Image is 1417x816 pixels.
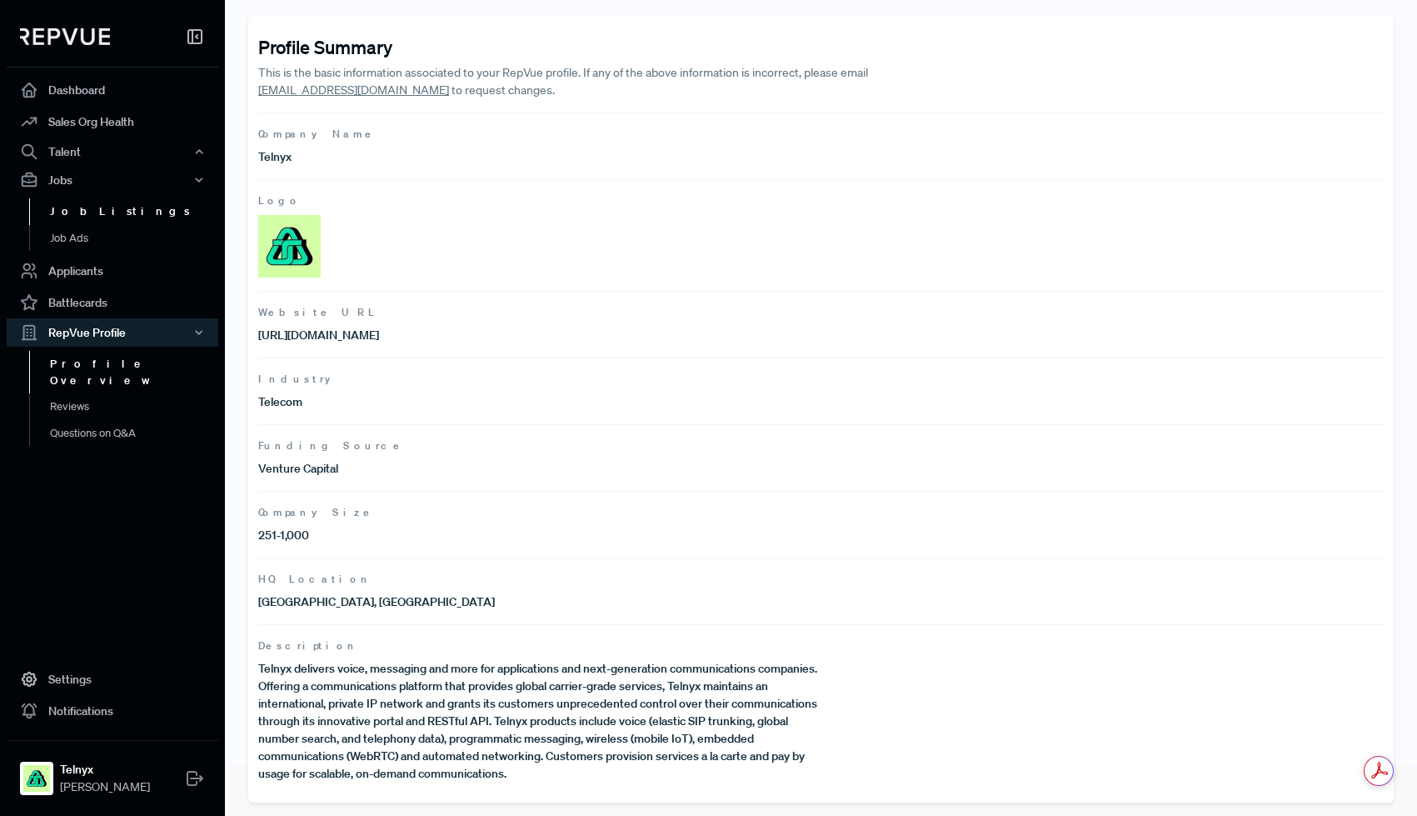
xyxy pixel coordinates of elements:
[258,593,821,611] p: [GEOGRAPHIC_DATA], [GEOGRAPHIC_DATA]
[29,225,241,252] a: Job Ads
[60,778,150,796] span: [PERSON_NAME]
[20,28,110,45] img: RepVue
[7,695,218,727] a: Notifications
[258,393,821,411] p: Telecom
[258,305,1384,320] span: Website URL
[7,740,218,803] a: TelnyxTelnyx[PERSON_NAME]
[29,198,241,225] a: Job Listings
[7,138,218,166] button: Talent
[258,36,1384,58] h4: Profile Summary
[7,166,218,194] button: Jobs
[258,505,1384,520] span: Company Size
[7,287,218,318] a: Battlecards
[258,215,321,278] img: Logo
[60,761,150,778] strong: Telnyx
[7,106,218,138] a: Sales Org Health
[258,83,449,98] a: [EMAIL_ADDRESS][DOMAIN_NAME]
[7,663,218,695] a: Settings
[258,193,1384,208] span: Logo
[258,438,1384,453] span: Funding Source
[258,572,1384,587] span: HQ Location
[29,351,241,393] a: Profile Overview
[29,393,241,420] a: Reviews
[7,318,218,347] button: RepVue Profile
[258,527,821,544] p: 251-1,000
[258,327,821,344] p: [URL][DOMAIN_NAME]
[29,420,241,447] a: Questions on Q&A
[23,765,50,792] img: Telnyx
[258,460,821,478] p: Venture Capital
[258,64,934,99] p: This is the basic information associated to your RepVue profile. If any of the above information ...
[258,127,1384,142] span: Company Name
[7,74,218,106] a: Dashboard
[258,660,821,783] p: Telnyx delivers voice, messaging and more for applications and next-generation communications com...
[258,148,821,166] p: Telnyx
[258,372,1384,387] span: Industry
[7,255,218,287] a: Applicants
[258,638,1384,653] span: Description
